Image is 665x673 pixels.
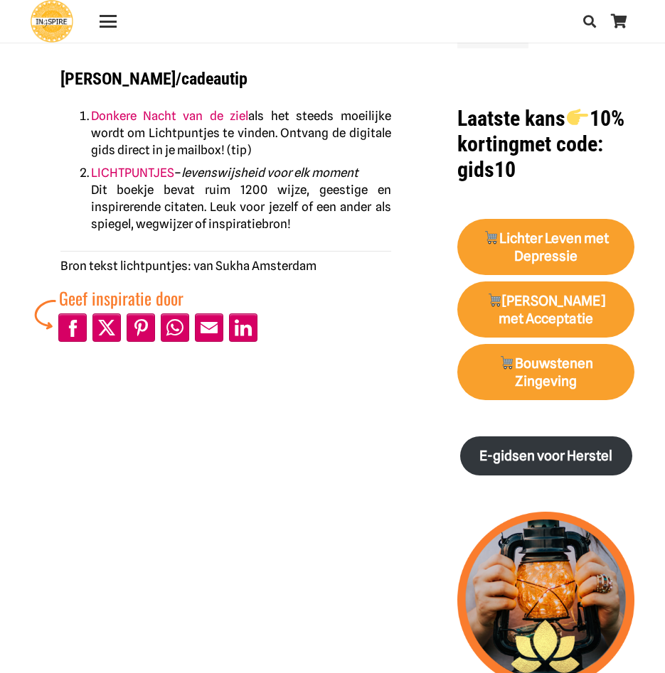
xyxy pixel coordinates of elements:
[226,311,260,345] li: LinkedIn
[486,293,605,327] strong: [PERSON_NAME] met Acceptatie
[91,107,391,158] li: als het steeds moeilijke wordt om Lichtpuntjes te vinden. Ontvang de digitale gids direct in je m...
[58,313,87,342] a: Share to Facebook
[60,69,248,89] strong: [PERSON_NAME]/cadeautip
[91,164,391,232] li: – Dit boekje bevat ruim 1200 wijze, geestige en inspirerende citaten. Leuk voor jezelf of een and...
[59,285,260,311] div: Geef inspiratie door
[90,311,124,345] li: X (Twitter)
[499,355,593,389] strong: Bouwstenen Zingeving
[91,109,249,123] a: Donkere Nacht van de ziel
[91,166,174,180] a: LICHTPUNTJES
[90,13,126,30] a: Menu
[484,230,609,264] strong: Lichter Leven met Depressie
[60,257,391,274] p: Bron tekst lichtpuntjes: van Sukha Amsterdam
[500,355,514,369] img: 🛒
[479,448,612,464] strong: E-gidsen voor Herstel
[484,230,498,244] img: 🛒
[575,4,604,39] a: Zoeken
[457,106,634,183] h1: met code: gids10
[92,313,121,342] a: Post to X (Twitter)
[195,313,223,342] a: Mail to Email This
[457,106,624,156] strong: Laatste kans 10% korting
[457,344,634,401] a: 🛒Bouwstenen Zingeving
[457,281,634,338] a: 🛒[PERSON_NAME] met Acceptatie
[158,311,192,345] li: WhatsApp
[192,311,226,345] li: Email This
[567,107,588,128] img: 👉
[55,311,90,345] li: Facebook
[488,293,501,306] img: 🛒
[161,313,189,342] a: Share to WhatsApp
[460,436,632,475] a: E-gidsen voor Herstel
[181,166,358,180] em: levenswijsheid voor elk moment
[124,311,158,345] li: Pinterest
[457,219,634,276] a: 🛒Lichter Leven met Depressie
[127,313,155,342] a: Pin to Pinterest
[229,313,257,342] a: Share to LinkedIn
